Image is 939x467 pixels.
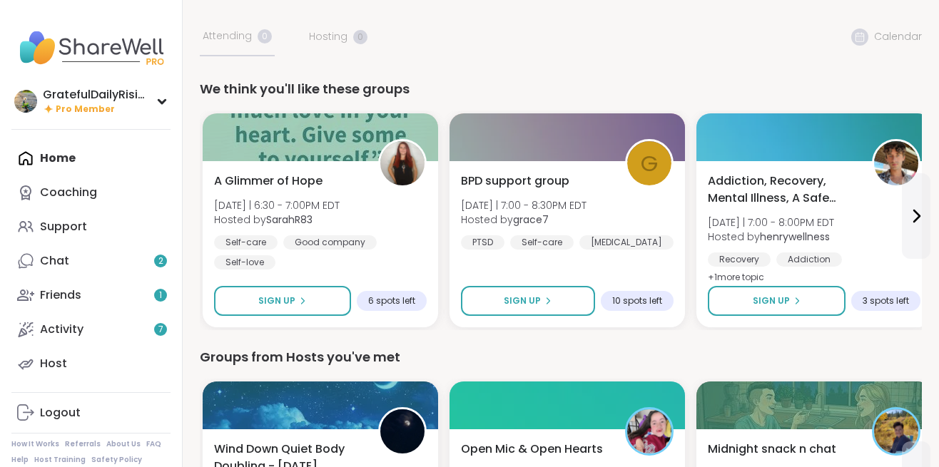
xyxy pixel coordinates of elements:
span: Addiction, Recovery, Mental Illness, A Safe Space [708,173,856,207]
span: 1 [159,289,162,302]
div: Activity [40,322,83,337]
span: Hosted by [214,212,340,227]
div: Friends [40,287,81,303]
b: SarahR83 [266,212,313,227]
img: Jasmine95 [627,409,671,453]
span: 3 spots left [863,295,909,307]
img: CharityRoss [874,409,918,453]
span: Pro Member [56,103,115,116]
a: Chat2 [11,244,171,278]
div: Recovery [708,252,771,267]
div: Groups from Hosts you've met [200,347,922,367]
div: Host [40,356,67,371]
b: henrywellness [760,230,830,244]
span: Sign Up [258,294,295,307]
span: 6 spots left [368,295,415,307]
div: Addiction [776,252,842,267]
span: [DATE] | 7:00 - 8:00PM EDT [708,215,834,230]
a: FAQ [146,439,161,449]
span: 2 [158,255,163,267]
a: How It Works [11,439,59,449]
a: About Us [106,439,141,449]
span: Hosted by [461,212,587,227]
div: Self-love [214,255,275,270]
span: 7 [158,324,163,336]
a: Safety Policy [91,455,142,465]
img: SarahR83 [380,141,425,185]
a: Activity7 [11,312,171,347]
b: grace7 [513,212,549,227]
span: [DATE] | 6:30 - 7:00PM EDT [214,198,340,212]
img: GratefulDailyRisingStill [14,90,37,113]
div: Good company [283,235,377,250]
a: Friends1 [11,278,171,312]
button: Sign Up [461,286,595,316]
div: Self-care [214,235,278,250]
span: Hosted by [708,230,834,244]
div: Self-care [510,235,574,250]
div: We think you'll like these groups [200,79,922,99]
span: [DATE] | 7:00 - 8:30PM EDT [461,198,587,212]
div: Support [40,219,87,235]
span: Sign Up [753,294,790,307]
img: QueenOfTheNight [380,409,425,453]
div: GratefulDailyRisingStill [43,87,150,103]
a: Referrals [65,439,101,449]
a: Logout [11,396,171,430]
span: Midnight snack n chat [708,441,836,458]
span: g [641,147,658,180]
span: Open Mic & Open Hearts [461,441,603,458]
button: Sign Up [214,286,351,316]
div: Coaching [40,185,97,200]
button: Sign Up [708,286,846,316]
span: 10 spots left [612,295,662,307]
a: Host Training [34,455,86,465]
img: ShareWell Nav Logo [11,23,171,73]
a: Help [11,455,29,465]
div: PTSD [461,235,504,250]
span: BPD support group [461,173,569,190]
div: [MEDICAL_DATA] [579,235,674,250]
a: Coaching [11,175,171,210]
span: A Glimmer of Hope [214,173,323,190]
img: henrywellness [874,141,918,185]
a: Host [11,347,171,381]
a: Support [11,210,171,244]
div: Logout [40,405,81,421]
span: Sign Up [504,294,541,307]
div: Chat [40,253,69,269]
